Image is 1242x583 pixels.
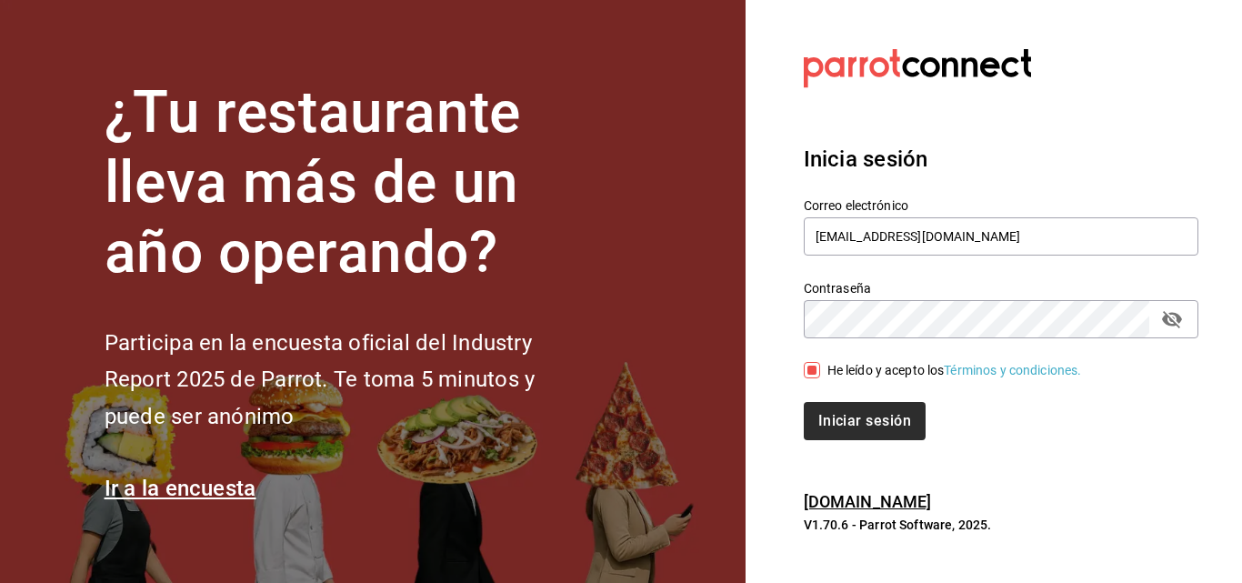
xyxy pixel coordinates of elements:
button: passwordField [1157,304,1187,335]
h2: Participa en la encuesta oficial del Industry Report 2025 de Parrot. Te toma 5 minutos y puede se... [105,325,596,436]
h3: Inicia sesión [804,143,1198,176]
a: Ir a la encuesta [105,476,256,501]
label: Contraseña [804,282,1198,295]
button: Iniciar sesión [804,402,926,440]
a: [DOMAIN_NAME] [804,492,932,511]
a: Términos y condiciones. [944,363,1081,377]
div: He leído y acepto los [827,361,1082,380]
h1: ¿Tu restaurante lleva más de un año operando? [105,78,596,287]
input: Ingresa tu correo electrónico [804,217,1198,256]
p: V1.70.6 - Parrot Software, 2025. [804,516,1198,534]
label: Correo electrónico [804,199,1198,212]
